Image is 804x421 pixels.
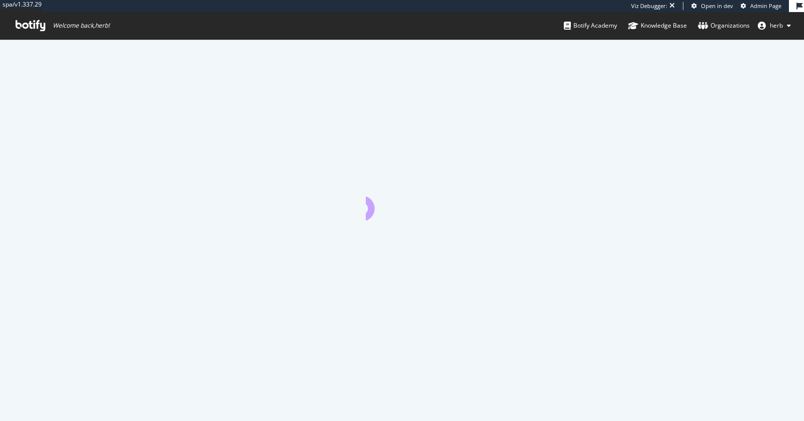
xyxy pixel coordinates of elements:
[698,21,750,31] div: Organizations
[628,12,687,39] a: Knowledge Base
[631,2,667,10] div: Viz Debugger:
[698,12,750,39] a: Organizations
[628,21,687,31] div: Knowledge Base
[564,12,617,39] a: Botify Academy
[701,2,733,10] span: Open in dev
[750,18,799,34] button: herb
[564,21,617,31] div: Botify Academy
[53,22,110,30] span: Welcome back, herb !
[691,2,733,10] a: Open in dev
[770,21,783,30] span: herb
[741,2,781,10] a: Admin Page
[750,2,781,10] span: Admin Page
